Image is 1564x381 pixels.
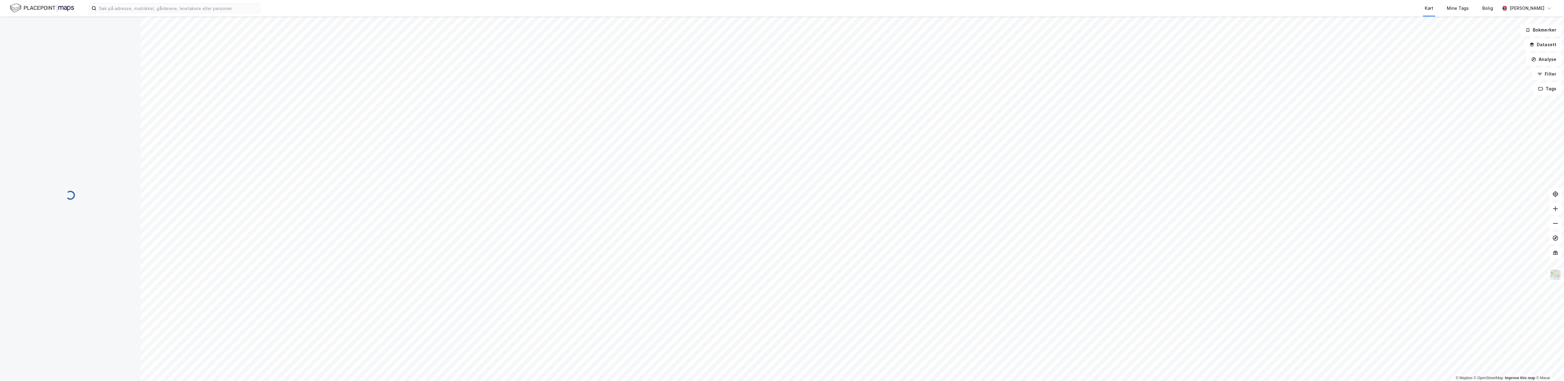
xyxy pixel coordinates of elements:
[1526,53,1562,65] button: Analyse
[1533,83,1562,95] button: Tags
[1456,376,1472,380] a: Mapbox
[1447,5,1469,12] div: Mine Tags
[10,3,74,13] img: logo.f888ab2527a4732fd821a326f86c7f29.svg
[1532,68,1562,80] button: Filter
[1425,5,1433,12] div: Kart
[1520,24,1562,36] button: Bokmerker
[1505,376,1535,380] a: Improve this map
[1550,269,1561,281] img: Z
[1474,376,1503,380] a: OpenStreetMap
[1533,352,1564,381] iframe: Chat Widget
[1510,5,1544,12] div: [PERSON_NAME]
[1533,352,1564,381] div: Kontrollprogram for chat
[96,4,260,13] input: Søk på adresse, matrikkel, gårdeiere, leietakere eller personer
[1524,39,1562,51] button: Datasett
[65,190,75,200] img: spinner.a6d8c91a73a9ac5275cf975e30b51cfb.svg
[1482,5,1493,12] div: Bolig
